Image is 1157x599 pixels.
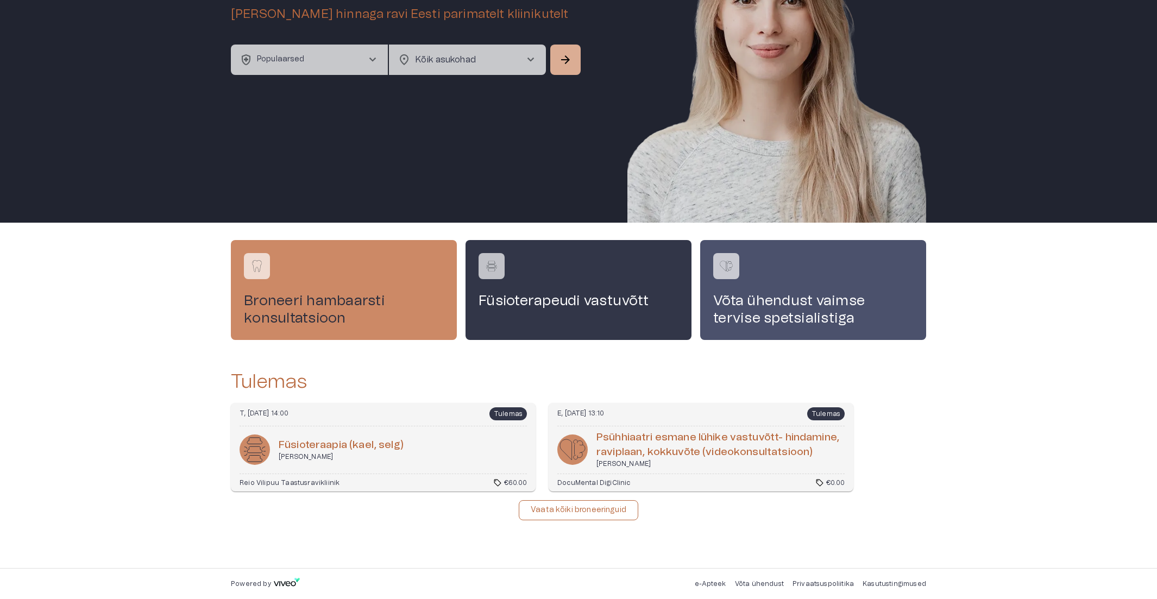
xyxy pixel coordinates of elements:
[557,409,605,418] p: E, [DATE] 13:10
[504,478,527,488] p: €60.00
[231,45,388,75] button: health_and_safetyPopulaarsedchevron_right
[231,240,457,340] a: Navigate to service booking
[231,403,536,492] a: Navigate to booking details
[493,478,502,487] span: sell
[807,407,845,420] span: Tulemas
[231,7,583,22] h5: [PERSON_NAME] hinnaga ravi Eesti parimatelt kliinikutelt
[815,478,824,487] span: sell
[695,581,726,587] a: e-Apteek
[279,452,404,462] p: [PERSON_NAME]
[415,53,507,66] p: Kõik asukohad
[550,45,581,75] button: Search
[279,438,404,453] h6: Fü­sioter­aapia (kael, selg)
[596,459,845,469] p: [PERSON_NAME]
[257,54,305,65] p: Populaarsed
[249,258,265,274] img: Broneeri hambaarsti konsultatsioon logo
[559,53,572,66] span: arrow_forward
[466,240,691,340] a: Navigate to service booking
[735,579,784,589] p: Võta ühendust
[531,505,626,516] p: Vaata kõiki broneeringuid
[231,579,271,589] p: Powered by
[398,53,411,66] span: location_on
[557,478,631,488] p: DocuMental DigiClinic
[244,292,444,327] h4: Broneeri hambaarsti konsultatsioon
[479,292,678,310] h4: Füsioterapeudi vastuvõtt
[524,53,537,66] span: chevron_right
[596,431,845,459] h6: Psüh­hi­aa­tri es­mane lühike vas­tu­võtt- hin­damine, raviplaan, kokku­võte (videokon­sul­tat­si...
[489,407,527,420] span: Tulemas
[519,500,638,520] button: Vaata kõiki broneeringuid
[240,478,339,488] p: Reio Vilipuu Taastusravikliinik
[793,581,854,587] a: Privaatsuspoliitika
[240,409,289,418] p: T, [DATE] 14:00
[231,370,307,394] h2: Tulemas
[366,53,379,66] span: chevron_right
[718,258,734,274] img: Võta ühendust vaimse tervise spetsialistiga logo
[826,478,845,488] p: €0.00
[700,240,926,340] a: Navigate to service booking
[863,581,926,587] a: Kasutustingimused
[549,403,853,492] a: Navigate to booking details
[483,258,500,274] img: Füsioterapeudi vastuvõtt logo
[240,53,253,66] span: health_and_safety
[713,292,913,327] h4: Võta ühendust vaimse tervise spetsialistiga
